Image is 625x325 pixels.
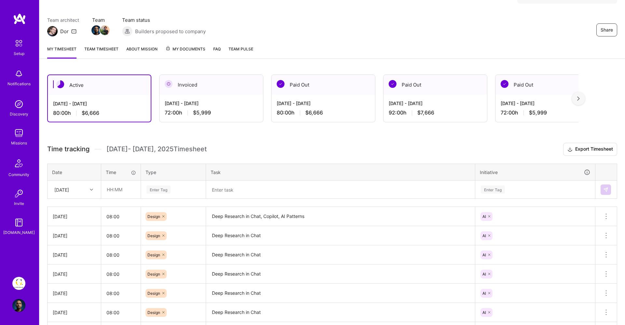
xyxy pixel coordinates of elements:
[165,80,173,88] img: Invoiced
[53,100,146,107] div: [DATE] - [DATE]
[495,75,599,95] div: Paid Out
[482,272,486,277] span: AI
[90,188,93,191] i: icon Chevron
[53,110,146,116] div: 80:00 h
[7,80,31,87] div: Notifications
[3,229,35,236] div: [DOMAIN_NAME]
[482,214,486,219] span: AI
[501,80,508,88] img: Paid Out
[47,145,90,153] span: Time tracking
[165,100,258,107] div: [DATE] - [DATE]
[596,23,617,36] button: Share
[229,47,253,51] span: Team Pulse
[14,200,24,207] div: Invite
[122,17,206,23] span: Team status
[229,46,253,59] a: Team Pulse
[53,290,96,297] div: [DATE]
[91,25,101,35] img: Team Member Avatar
[122,26,132,36] img: Builders proposed to company
[13,13,26,25] img: logo
[277,100,370,107] div: [DATE] - [DATE]
[48,164,101,181] th: Date
[47,46,76,59] a: My timesheet
[567,146,573,153] i: icon Download
[53,213,96,220] div: [DATE]
[60,28,69,35] div: Dor
[12,36,26,50] img: setup
[207,265,474,283] textarea: Deep Research in Chat
[106,145,207,153] span: [DATE] - [DATE] , 2025 Timesheet
[160,75,263,95] div: Invoiced
[12,67,25,80] img: bell
[101,265,141,283] input: HH:MM
[84,46,118,59] a: Team timesheet
[482,252,486,257] span: AI
[480,169,590,176] div: Initiative
[101,25,109,36] a: Team Member Avatar
[165,46,205,53] span: My Documents
[147,214,160,219] span: Design
[482,291,486,296] span: AI
[165,109,258,116] div: 72:00 h
[101,208,141,225] input: HH:MM
[481,184,505,195] div: Enter Tag
[147,233,160,238] span: Design
[147,291,160,296] span: Design
[53,309,96,316] div: [DATE]
[417,109,434,116] span: $7,666
[11,156,27,171] img: Community
[389,80,396,88] img: Paid Out
[277,109,370,116] div: 80:00 h
[11,140,27,146] div: Missions
[100,25,110,35] img: Team Member Avatar
[529,109,547,116] span: $5,999
[82,110,99,116] span: $6,666
[563,143,617,156] button: Export Timesheet
[271,75,375,95] div: Paid Out
[8,171,29,178] div: Community
[54,186,69,193] div: [DATE]
[11,299,27,312] a: User Avatar
[101,304,141,321] input: HH:MM
[11,277,27,290] a: Guidepoint: Client Platform
[207,208,474,225] textarea: Deep Research in Chat, Copilot, AI Patterns
[577,96,580,101] img: right
[101,285,141,302] input: HH:MM
[213,46,221,59] a: FAQ
[47,17,79,23] span: Team architect
[14,50,24,57] div: Setup
[501,109,594,116] div: 72:00 h
[101,227,141,244] input: HH:MM
[101,246,141,264] input: HH:MM
[603,187,608,192] img: Submit
[12,127,25,140] img: teamwork
[71,29,76,34] i: icon Mail
[207,246,474,264] textarea: Deep Research in Chat
[53,271,96,278] div: [DATE]
[383,75,487,95] div: Paid Out
[48,75,151,95] div: Active
[53,251,96,258] div: [DATE]
[12,299,25,312] img: User Avatar
[165,46,205,59] a: My Documents
[147,252,160,257] span: Design
[135,28,206,35] span: Builders proposed to company
[482,233,486,238] span: AI
[56,80,64,88] img: Active
[53,232,96,239] div: [DATE]
[601,27,613,33] span: Share
[277,80,285,88] img: Paid Out
[146,184,171,195] div: Enter Tag
[92,25,101,36] a: Team Member Avatar
[12,277,25,290] img: Guidepoint: Client Platform
[12,216,25,229] img: guide book
[47,26,58,36] img: Team Architect
[10,111,28,117] div: Discovery
[501,100,594,107] div: [DATE] - [DATE]
[389,100,482,107] div: [DATE] - [DATE]
[92,17,109,23] span: Team
[12,187,25,200] img: Invite
[12,98,25,111] img: discovery
[102,181,140,198] input: HH:MM
[207,304,474,321] textarea: Deep Research in Chat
